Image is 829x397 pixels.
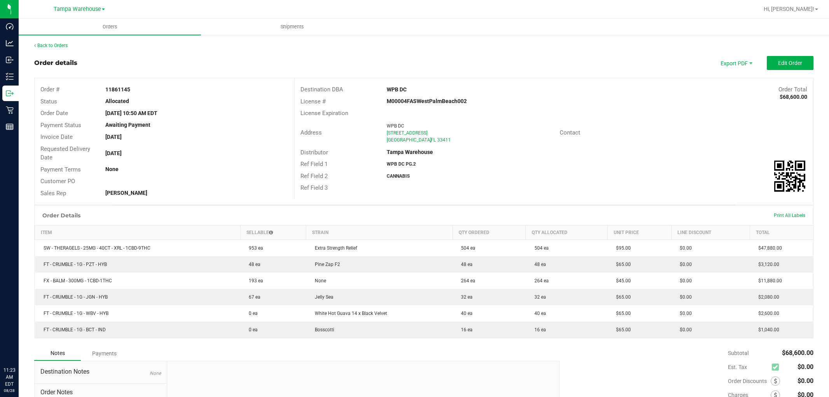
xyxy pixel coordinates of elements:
span: FL [431,137,436,143]
span: Ref Field 3 [300,184,328,191]
span: Order # [40,86,59,93]
span: White Hot Guava 14 x Black Velvet [311,311,387,316]
span: 0 ea [245,327,258,332]
span: $65.00 [612,294,631,300]
span: $2,080.00 [754,294,779,300]
strong: WPB DC [387,86,407,93]
inline-svg: Retail [6,106,14,114]
span: 40 ea [457,311,473,316]
th: Total [750,226,813,240]
span: Hi, [PERSON_NAME]! [764,6,814,12]
strong: 11861145 [105,86,130,93]
strong: Tampa Warehouse [387,149,433,155]
inline-svg: Inventory [6,73,14,80]
span: 953 ea [245,245,263,251]
inline-svg: Dashboard [6,23,14,30]
span: $68,600.00 [782,349,813,357]
span: $65.00 [612,262,631,267]
span: Order Date [40,110,68,117]
span: Destination DBA [300,86,343,93]
span: Distributor [300,149,328,156]
h1: Order Details [42,212,80,219]
th: Qty Allocated [526,226,608,240]
span: Pine Zap F2 [311,262,340,267]
inline-svg: Reports [6,123,14,131]
span: $65.00 [612,311,631,316]
span: 16 ea [457,327,473,332]
span: 264 ea [457,278,475,283]
strong: [DATE] 10:50 AM EDT [105,110,157,116]
span: Requested Delivery Date [40,145,90,161]
span: 67 ea [245,294,260,300]
a: Shipments [201,19,383,35]
th: Qty Ordered [452,226,525,240]
span: Subtotal [728,350,749,356]
span: Bosscotti [311,327,334,332]
span: [GEOGRAPHIC_DATA] [387,137,431,143]
span: Calculate excise tax [772,362,782,373]
span: , [430,137,431,143]
span: [STREET_ADDRESS] [387,130,428,136]
span: Est. Tax [728,364,769,370]
span: $0.00 [676,262,692,267]
span: Status [40,98,57,105]
span: $0.00 [676,278,692,283]
inline-svg: Inbound [6,56,14,64]
span: Order Notes [40,388,161,397]
strong: [PERSON_NAME] [105,190,147,196]
span: 32 ea [531,294,546,300]
span: FT - CRUMBLE - 1G - WBV - HYB [40,311,108,316]
span: 504 ea [531,245,549,251]
span: $3,120.00 [754,262,779,267]
span: Sales Rep [40,190,66,197]
th: Unit Price [607,226,671,240]
span: Orders [92,23,128,30]
span: Customer PO [40,178,75,185]
qrcode: 11861145 [774,161,805,192]
div: Order details [34,58,77,68]
span: $11,880.00 [754,278,782,283]
span: WPB DC [387,123,404,129]
span: 48 ea [531,262,546,267]
span: 193 ea [245,278,263,283]
span: 16 ea [531,327,546,332]
th: Strain [306,226,453,240]
span: License # [300,98,326,105]
span: FT - CRUMBLE - 1G - PZT - HYB [40,262,107,267]
div: Notes [34,346,81,361]
span: FX - BALM - 300MG - 1CBD-1THC [40,278,112,283]
strong: Awaiting Payment [105,122,150,128]
th: Line Discount [671,226,750,240]
span: 264 ea [531,278,549,283]
span: 504 ea [457,245,475,251]
span: $47,880.00 [754,245,782,251]
span: $0.00 [798,377,813,385]
button: Edit Order [767,56,813,70]
strong: Allocated [105,98,129,104]
strong: [DATE] [105,134,122,140]
span: $95.00 [612,245,631,251]
span: $2,600.00 [754,311,779,316]
span: $65.00 [612,327,631,332]
span: $0.00 [676,294,692,300]
span: Payment Status [40,122,81,129]
strong: $68,600.00 [780,94,807,100]
span: Shipments [270,23,314,30]
p: 08/28 [3,388,15,394]
div: Payments [81,346,127,360]
span: FT - CRUMBLE - 1G - JGN - HYB [40,294,108,300]
span: Ref Field 2 [300,173,328,180]
span: Order Total [778,86,807,93]
strong: CANNABIS [387,173,410,179]
span: 48 ea [245,262,260,267]
span: $1,040.00 [754,327,779,332]
inline-svg: Outbound [6,89,14,97]
span: $0.00 [676,311,692,316]
th: Item [35,226,241,240]
span: Tampa Warehouse [54,6,101,12]
span: Jelly Sea [311,294,333,300]
span: 40 ea [531,311,546,316]
li: Export PDF [712,56,759,70]
strong: [DATE] [105,150,122,156]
